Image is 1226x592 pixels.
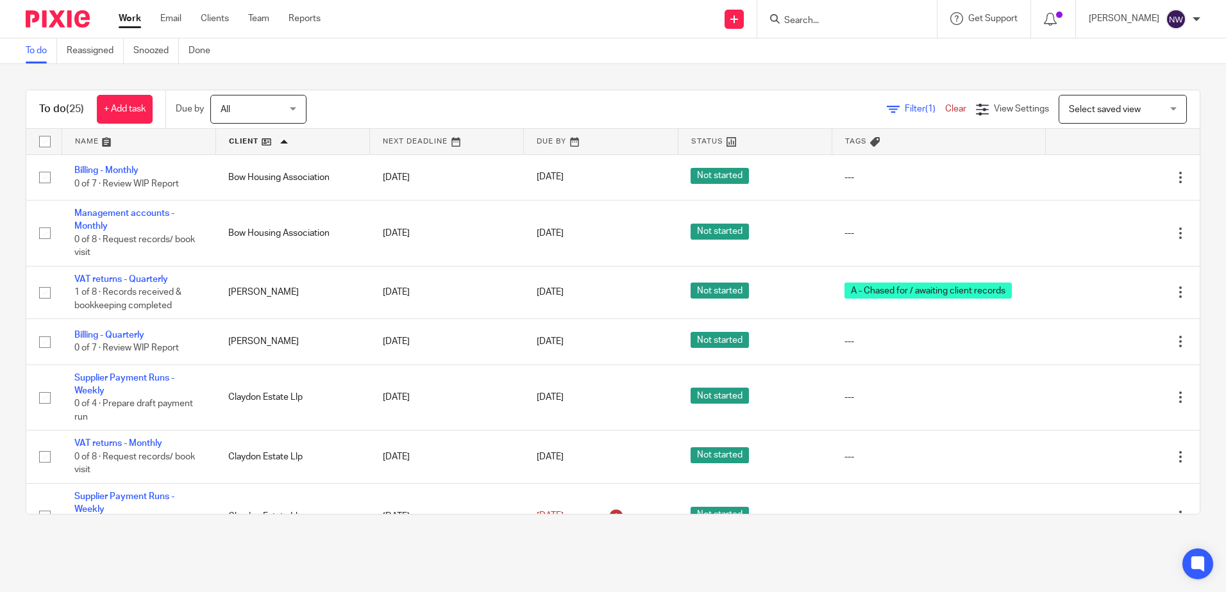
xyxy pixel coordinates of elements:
[845,138,867,145] span: Tags
[74,288,181,310] span: 1 of 8 · Records received & bookkeeping completed
[537,229,564,238] span: [DATE]
[994,104,1049,113] span: View Settings
[691,332,749,348] span: Not started
[370,431,524,483] td: [DATE]
[691,168,749,184] span: Not started
[370,319,524,365] td: [DATE]
[160,12,181,25] a: Email
[370,365,524,431] td: [DATE]
[844,510,1032,523] div: ---
[537,512,564,521] span: [DATE]
[370,266,524,318] td: [DATE]
[968,14,1018,23] span: Get Support
[370,200,524,266] td: [DATE]
[844,227,1032,240] div: ---
[248,12,269,25] a: Team
[691,283,749,299] span: Not started
[221,105,230,114] span: All
[201,12,229,25] a: Clients
[74,399,193,422] span: 0 of 4 · Prepare draft payment run
[74,331,144,340] a: Billing - Quarterly
[844,335,1032,348] div: ---
[74,275,168,284] a: VAT returns - Quarterly
[189,38,220,63] a: Done
[74,452,195,475] span: 0 of 8 · Request records/ book visit
[97,95,153,124] a: + Add task
[39,103,84,116] h1: To do
[215,365,369,431] td: Claydon Estate Llp
[74,166,139,175] a: Billing - Monthly
[1166,9,1186,29] img: svg%3E
[783,15,898,27] input: Search
[215,266,369,318] td: [PERSON_NAME]
[691,447,749,463] span: Not started
[133,38,179,63] a: Snoozed
[905,104,945,113] span: Filter
[119,12,141,25] a: Work
[537,393,564,402] span: [DATE]
[925,104,936,113] span: (1)
[844,283,1012,299] span: A - Chased for / awaiting client records
[537,173,564,182] span: [DATE]
[74,492,174,514] a: Supplier Payment Runs - Weekly
[370,483,524,549] td: [DATE]
[215,431,369,483] td: Claydon Estate Llp
[67,38,124,63] a: Reassigned
[289,12,321,25] a: Reports
[1069,105,1141,114] span: Select saved view
[537,288,564,297] span: [DATE]
[74,374,174,395] a: Supplier Payment Runs - Weekly
[691,224,749,240] span: Not started
[537,337,564,346] span: [DATE]
[74,344,179,353] span: 0 of 7 · Review WIP Report
[215,319,369,365] td: [PERSON_NAME]
[74,179,179,188] span: 0 of 7 · Review WIP Report
[844,450,1032,463] div: ---
[691,388,749,404] span: Not started
[176,103,204,115] p: Due by
[74,439,162,448] a: VAT returns - Monthly
[74,235,195,258] span: 0 of 8 · Request records/ book visit
[537,452,564,461] span: [DATE]
[844,171,1032,184] div: ---
[215,154,369,200] td: Bow Housing Association
[215,200,369,266] td: Bow Housing Association
[945,104,966,113] a: Clear
[66,104,84,114] span: (25)
[26,38,57,63] a: To do
[1089,12,1159,25] p: [PERSON_NAME]
[26,10,90,28] img: Pixie
[370,154,524,200] td: [DATE]
[691,507,749,523] span: Not started
[74,209,174,231] a: Management accounts - Monthly
[844,391,1032,404] div: ---
[215,483,369,549] td: Claydon Estate Llp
